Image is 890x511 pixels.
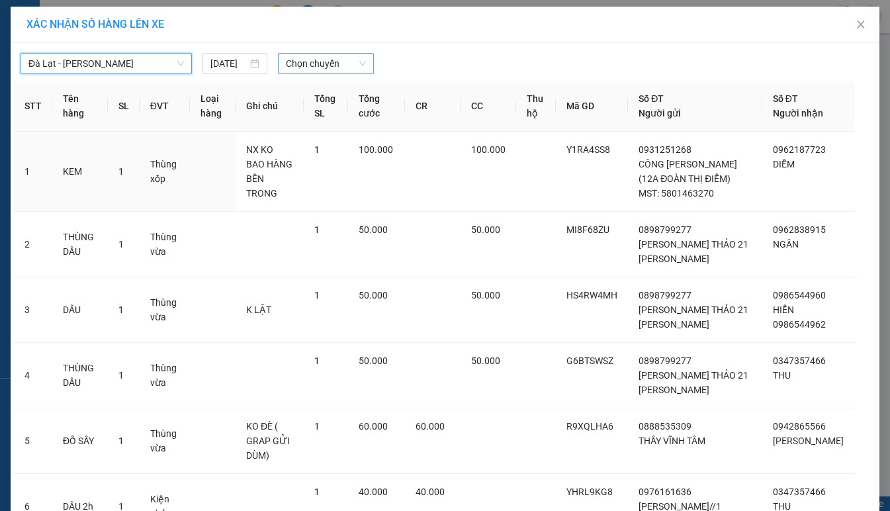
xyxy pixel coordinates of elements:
td: DÂU [52,277,108,343]
td: Thùng vừa [140,277,190,343]
th: Tên hàng [52,81,108,132]
span: CÔNG [PERSON_NAME] (12A ĐOÀN THỊ ĐIỂM) MST: 5801463270 [639,159,737,199]
span: 40.000 [359,487,388,497]
span: 1 [314,290,320,301]
td: KEM [52,132,108,212]
span: Người gửi [639,108,681,118]
span: 40.000 [416,487,445,497]
span: THU [773,370,791,381]
th: STT [14,81,52,132]
span: HS4RW4MH [566,290,617,301]
th: Mã GD [556,81,628,132]
span: KO ĐÈ ( GRAP GỬI DÙM) [246,421,290,461]
td: 4 [14,343,52,408]
td: THÙNG DÂU [52,343,108,408]
span: 0986544960 [773,290,826,301]
span: 60.000 [359,421,388,432]
th: Thu hộ [516,81,556,132]
th: Tổng cước [348,81,405,132]
span: 1 [314,224,320,235]
th: Tổng SL [304,81,348,132]
span: 50.000 [471,355,500,366]
span: NX KO BAO HÀNG BÊN TRONG [246,144,292,199]
span: 0898799277 [639,290,691,301]
span: 1 [118,239,124,250]
span: 1 [314,144,320,155]
span: 0888535309 [639,421,691,432]
span: close [856,19,866,30]
span: G6BTSWSZ [566,355,613,366]
span: 0898799277 [639,224,691,235]
span: 100.000 [359,144,393,155]
span: 100.000 [471,144,506,155]
td: THÙNG DÂU [52,212,108,277]
span: 0942865566 [773,421,826,432]
td: 5 [14,408,52,474]
span: 0962187723 [773,144,826,155]
span: 0931251268 [639,144,691,155]
td: 1 [14,132,52,212]
th: Loại hàng [190,81,236,132]
th: ĐVT [140,81,190,132]
span: 50.000 [359,290,388,301]
span: XÁC NHẬN SỐ HÀNG LÊN XE [26,18,164,30]
td: Thùng vừa [140,408,190,474]
span: 0347357466 [773,355,826,366]
span: 0976161636 [639,487,691,497]
td: 2 [14,212,52,277]
th: Ghi chú [236,81,304,132]
span: Số ĐT [773,93,798,104]
span: NGÂN [773,239,799,250]
span: R9XQLHA6 [566,421,613,432]
td: ĐỒ SẤY [52,408,108,474]
td: Thùng vừa [140,343,190,408]
th: SL [108,81,140,132]
span: MI8F68ZU [566,224,609,235]
span: Số ĐT [639,93,664,104]
span: 50.000 [359,224,388,235]
span: DIỄM [773,159,795,169]
span: 50.000 [471,290,500,301]
span: 50.000 [359,355,388,366]
span: Chọn chuyến [286,54,365,73]
span: 0898799277 [639,355,691,366]
span: Người nhận [773,108,823,118]
span: HIỂN 0986544962 [773,304,826,330]
td: Thùng xốp [140,132,190,212]
span: 1 [314,421,320,432]
td: Thùng vừa [140,212,190,277]
span: [PERSON_NAME] THẢO 21 [PERSON_NAME] [639,239,748,264]
span: K LẬT [246,304,271,315]
button: Close [842,7,879,44]
span: 1 [314,355,320,366]
span: [PERSON_NAME] [773,436,844,446]
span: 1 [118,436,124,446]
th: CR [405,81,461,132]
span: THẦY VĨNH TÂM [639,436,705,446]
span: 50.000 [471,224,500,235]
span: 1 [118,304,124,315]
span: 1 [118,166,124,177]
th: CC [461,81,516,132]
span: 0962838915 [773,224,826,235]
span: 1 [314,487,320,497]
span: 1 [118,370,124,381]
span: Đà Lạt - Gia Lai [28,54,184,73]
td: 3 [14,277,52,343]
span: 0347357466 [773,487,826,497]
span: YHRL9KG8 [566,487,613,497]
span: Y1RA4SS8 [566,144,610,155]
span: 60.000 [416,421,445,432]
span: [PERSON_NAME] THẢO 21 [PERSON_NAME] [639,304,748,330]
span: [PERSON_NAME] THẢO 21 [PERSON_NAME] [639,370,748,395]
input: 15/08/2025 [210,56,248,71]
